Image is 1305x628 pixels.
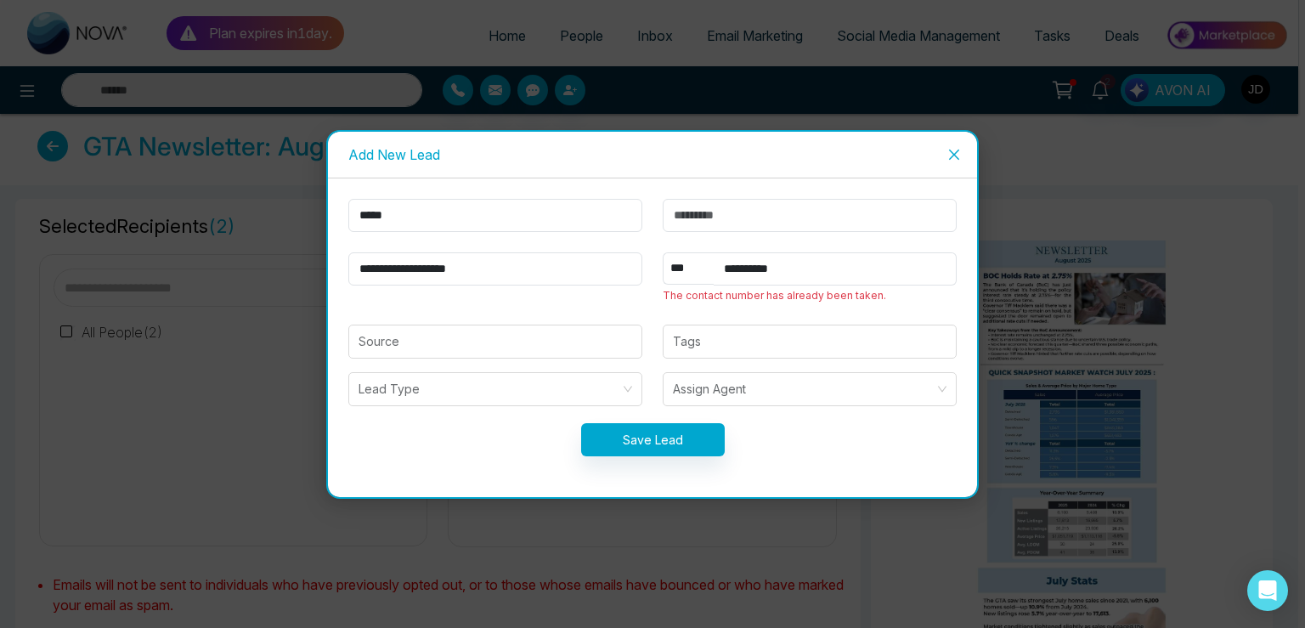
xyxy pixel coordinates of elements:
span: close [947,148,961,161]
button: Save Lead [581,423,725,456]
span: The contact number has already been taken. [663,289,886,302]
div: Open Intercom Messenger [1247,570,1288,611]
div: Add New Lead [348,145,957,164]
button: Close [931,132,977,178]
